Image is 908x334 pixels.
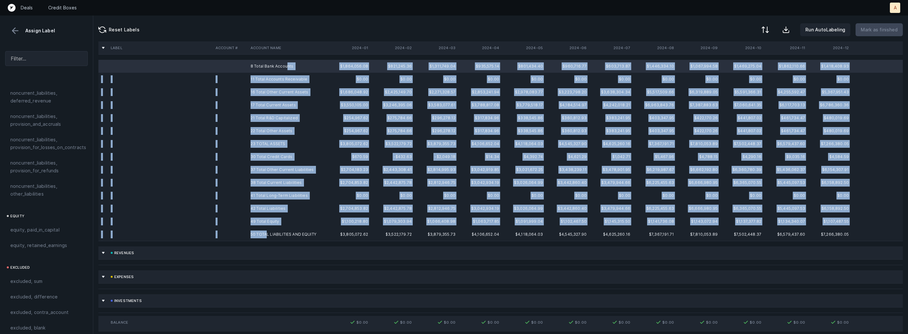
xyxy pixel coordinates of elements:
th: 2024-05 [502,41,545,54]
td: $0.00 [589,73,633,86]
td: $0.00 [414,189,458,202]
td: 42 Total Liabilities [248,202,327,215]
td: $0.00 [414,316,458,329]
td: $3,026,064.99 [502,202,545,215]
td: $3,246,395.06 [371,99,414,112]
td: $461,734.47 [764,112,808,124]
td: $0.00 [371,73,414,86]
td: $0.00 [808,189,851,202]
td: $821,245.36 [371,60,414,73]
td: 17 Total Current Assets [248,99,327,112]
td: $2,442,875.78 [371,176,414,189]
td: $275,784.66 [371,112,414,124]
td: $480,019.69 [808,124,851,137]
th: 2024-03 [414,41,458,54]
button: A [890,3,900,13]
td: $3,021,672.25 [502,163,545,176]
td: $338,545.86 [502,124,545,137]
td: $3,479,944.66 [589,202,633,215]
p: Mark as finished [861,26,898,34]
td: $461,734.47 [764,124,808,137]
td: $1,137,377.82 [720,215,764,228]
td: $441,807.02 [720,112,764,124]
td: $6,158,892.50 [808,202,851,215]
td: $2,812,946.75 [414,202,458,215]
td: $6,579,437.60 [764,137,808,150]
span: excluded, blank [10,324,45,332]
th: Account Name [248,41,327,54]
td: $0.00 [720,189,764,202]
td: $360,812.93 [545,124,589,137]
span: excluded, sum [10,277,42,285]
td: $14.34 [458,150,502,163]
th: 2024-12 [808,41,851,54]
td: $7,266,380.05 [808,137,851,150]
img: 7413b82b75c0d00168ab4a076994095f.svg [349,318,356,326]
td: $3,879,355.73 [414,137,458,150]
td: $7,060,641.35 [720,99,764,112]
td: $317,834.96 [458,112,502,124]
img: 7413b82b75c0d00168ab4a076994095f.svg [480,318,488,326]
td: $2,442,875.78 [371,202,414,215]
img: 7413b82b75c0d00168ab4a076994095f.svg [786,318,793,326]
td: $2,271,328.57 [414,86,458,99]
td: $4,625,260.16 [589,137,633,150]
th: 2024-02 [371,41,414,54]
td: $2,814,995.93 [414,163,458,176]
a: Deals [21,5,33,11]
td: $1,141,736.08 [633,215,677,228]
td: $0.00 [589,316,633,329]
td: $3,805,072.62 [327,228,371,241]
td: $4,118,064.03 [502,137,545,150]
span: excluded, contra_account [10,308,69,316]
span: excluded [10,264,30,271]
td: $3,442,860.40 [545,202,589,215]
th: 2024-07 [589,41,633,54]
td: $4,106,652.04 [458,137,502,150]
td: $4,184,514.97 [545,99,589,112]
td: $4,545,327.90 [545,137,589,150]
td: $1,145,315.50 [589,215,633,228]
td: $3,442,860.40 [545,176,589,189]
span: noncurrent_liabilities, provision_for_losses_on_contracts [10,136,86,151]
td: $603,713.87 [589,60,633,73]
img: 7413b82b75c0d00168ab4a076994095f.svg [392,318,400,326]
span: excluded, difference [10,293,58,301]
td: 37 Total Other Current Liabilities [248,163,327,176]
td: Balance [108,316,213,329]
td: $383,241.95 [589,124,633,137]
td: $1,102,467.50 [545,215,589,228]
td: $2,425,149.70 [371,86,414,99]
td: $6,360,780.39 [720,163,764,176]
td: 49 Total Equity [248,215,327,228]
th: 2024-01 [327,41,371,54]
td: $6,963,843.76 [633,99,677,112]
td: $7,387,883.63 [677,99,720,112]
td: $7,266,380.05 [808,228,851,241]
input: Filter... [5,51,88,66]
td: 41 Total Long-Term Liabilities [248,189,327,202]
td: $0.00 [764,73,808,86]
td: $3,042,934.19 [458,176,502,189]
td: $935,575.14 [458,60,502,73]
td: 50 TOTAL LIABILITIES AND EQUITY [248,228,327,241]
td: $3,026,064.99 [502,176,545,189]
td: $480,019.69 [808,112,851,124]
td: $2,853,241.94 [458,86,502,99]
td: $1,862,110.66 [764,60,808,73]
img: 7413b82b75c0d00168ab4a076994095f.svg [698,318,706,326]
td: $4,242,018.21 [589,99,633,112]
td: $0.00 [720,73,764,86]
td: $7,367,191.71 [633,137,677,150]
td: $6,319,889.05 [677,86,720,99]
td: 30 Total Credit Cards [248,150,327,163]
div: revenues [111,249,134,257]
td: $1,469,275.04 [720,60,764,73]
td: $6,666,980.95 [677,176,720,189]
td: $4,255,592.47 [764,86,808,99]
td: $3,583,077.61 [414,99,458,112]
td: $441,807.02 [720,124,764,137]
th: 2024-06 [545,41,589,54]
td: $1,079,303.94 [371,215,414,228]
td: $5,445,097.53 [764,176,808,189]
